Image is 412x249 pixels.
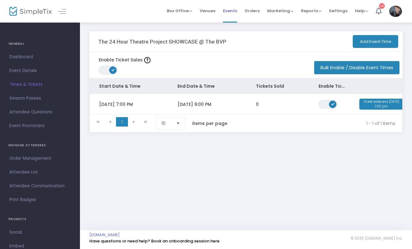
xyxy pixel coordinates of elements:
[161,120,171,127] span: 10
[9,196,71,204] span: Print Badges
[116,117,128,127] span: Page 1
[144,57,151,63] img: question-mark
[240,117,395,130] kendo-pager-info: 1 - 1 of 1 items
[9,108,71,116] span: Attendee Questions
[351,236,403,241] span: © 2025 [DOMAIN_NAME] Inc.
[223,3,237,19] span: Events
[359,99,403,110] span: Ticket sales end [DATE] 7:00 pm
[9,154,71,163] span: Order Management
[301,8,321,14] span: Reports
[177,101,211,107] span: [DATE] 9:00 PM
[168,78,246,94] th: End Date & Time
[200,3,215,19] span: Venues
[112,68,115,71] span: ON
[99,101,133,107] span: [DATE] 7:00 PM
[167,8,192,14] span: Box Office
[99,57,151,63] label: Enable Ticket Sales
[379,3,385,9] div: 13
[90,78,402,114] div: Data table
[9,94,71,102] span: Season Passes
[267,8,293,14] span: Marketing
[9,67,71,75] span: Event Details
[329,3,347,19] span: Settings
[8,213,71,226] h4: PROMOTE
[9,168,71,176] span: Attendee List
[8,38,71,50] h4: GENERAL
[246,78,309,94] th: Tickets Sold
[314,61,399,74] button: Bulk Enable / Disable Event Times
[98,39,226,45] h3: The 24 Hour Theatre Project SHOWCASE @ The BVP
[9,53,71,61] span: Dashboard
[355,8,368,14] span: Help
[309,78,356,94] th: Enable Ticket Sales
[8,139,71,152] h4: MANAGE ATTENDEES
[174,117,182,129] button: Select
[9,122,71,130] span: Event Promoters
[89,232,120,237] a: [DOMAIN_NAME]
[353,35,398,48] button: Add Event Time
[9,228,71,236] span: Social
[9,182,71,190] span: Attendee Communication
[245,3,260,19] span: Orders
[89,238,219,244] a: Have questions or need help? Book an onboarding session here
[256,101,259,107] span: 0
[90,78,168,94] th: Start Date & Time
[192,120,227,127] label: items per page
[9,80,71,89] span: Times & Tickets
[331,102,335,105] span: ON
